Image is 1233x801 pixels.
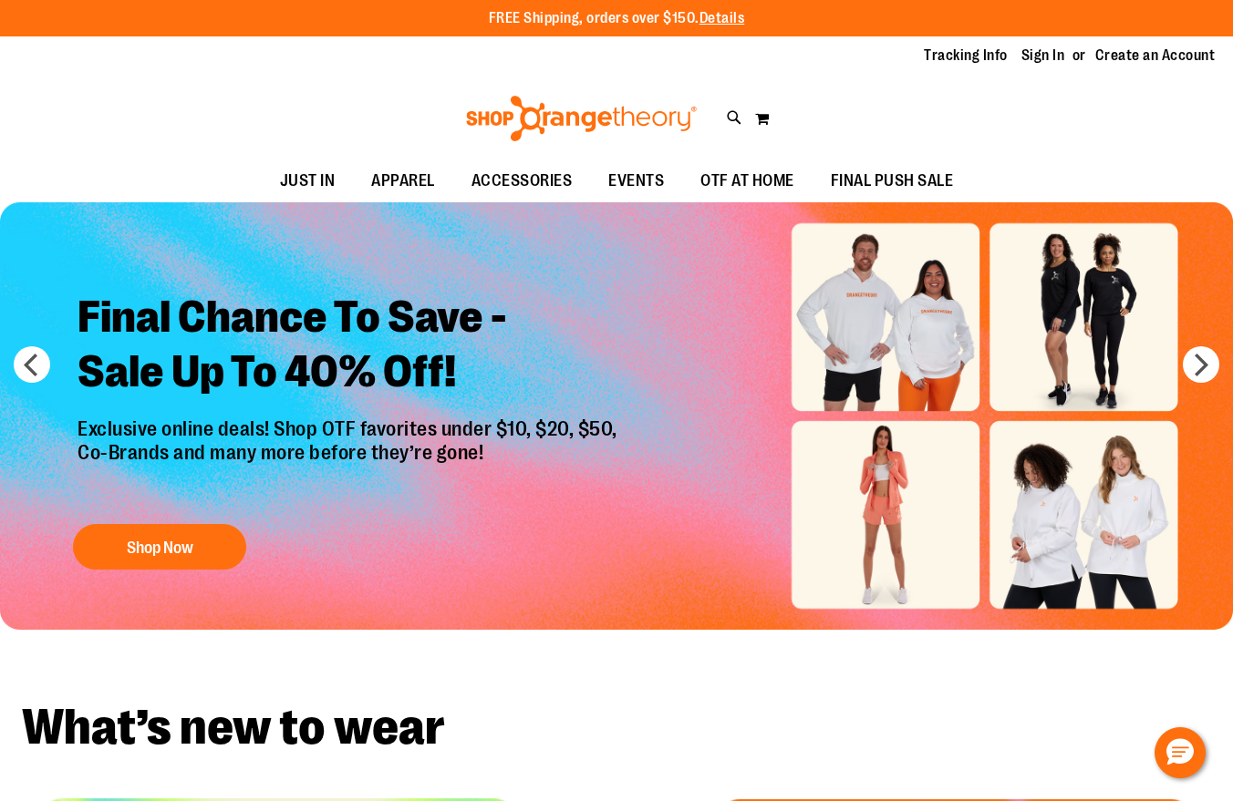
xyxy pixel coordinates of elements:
span: FINAL PUSH SALE [831,160,954,201]
h2: Final Chance To Save - Sale Up To 40% Off! [64,276,636,417]
a: Tracking Info [924,46,1008,66]
span: EVENTS [608,160,664,201]
a: Sign In [1021,46,1065,66]
span: JUST IN [280,160,336,201]
span: ACCESSORIES [471,160,573,201]
a: FINAL PUSH SALE [813,160,972,202]
a: Details [699,10,745,26]
button: Hello, have a question? Let’s chat. [1155,727,1206,778]
p: Exclusive online deals! Shop OTF favorites under $10, $20, $50, Co-Brands and many more before th... [64,417,636,507]
a: APPAREL [353,160,453,202]
h2: What’s new to wear [22,703,1211,753]
a: Final Chance To Save -Sale Up To 40% Off! Exclusive online deals! Shop OTF favorites under $10, $... [64,276,636,580]
a: ACCESSORIES [453,160,591,202]
button: next [1183,346,1219,383]
span: OTF AT HOME [700,160,794,201]
button: prev [14,346,50,383]
img: Shop Orangetheory [463,96,699,141]
button: Shop Now [73,524,246,570]
span: APPAREL [371,160,435,201]
a: EVENTS [590,160,682,202]
a: Create an Account [1095,46,1216,66]
a: JUST IN [262,160,354,202]
a: OTF AT HOME [682,160,813,202]
p: FREE Shipping, orders over $150. [489,8,745,29]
